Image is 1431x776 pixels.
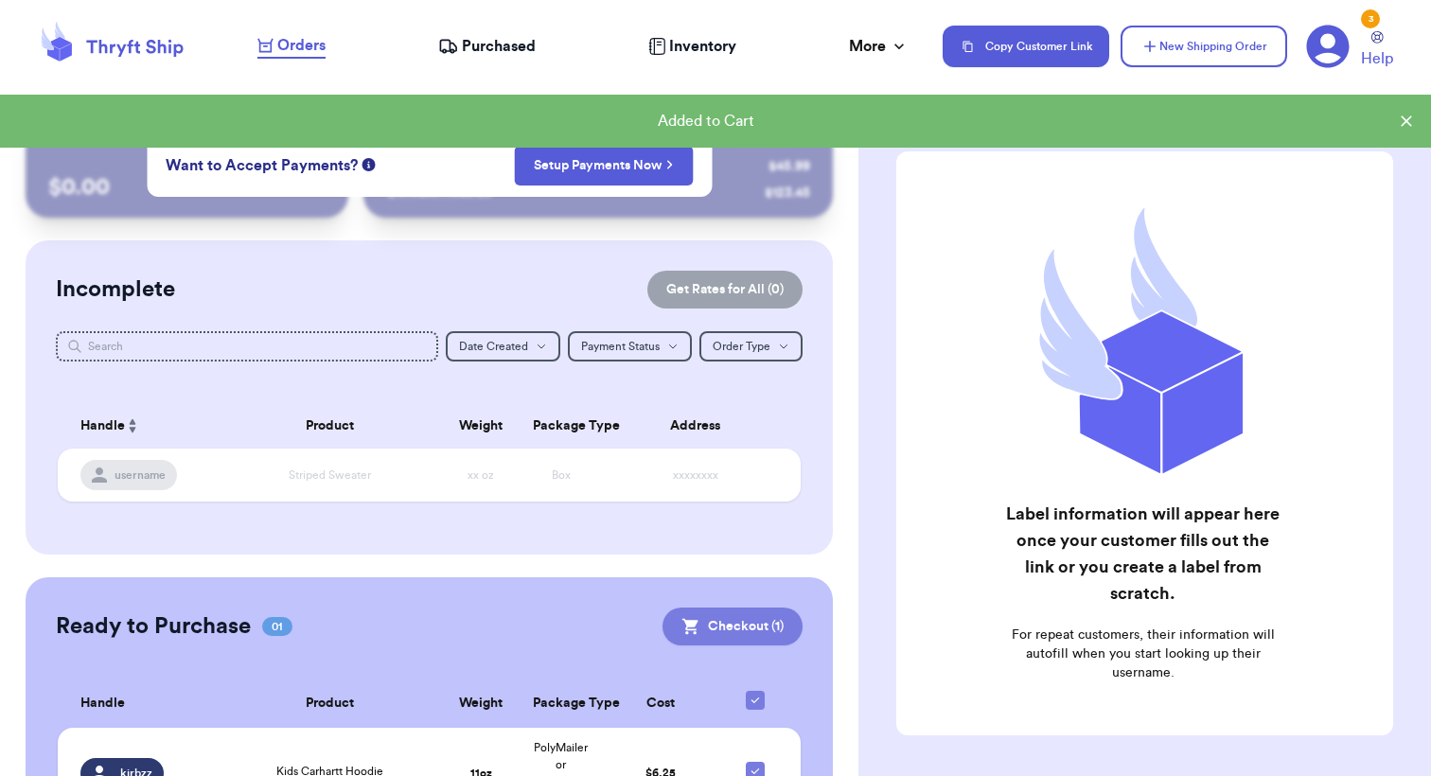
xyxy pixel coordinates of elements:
[662,608,803,645] button: Checkout (1)
[438,35,536,58] a: Purchased
[166,154,358,177] span: Want to Accept Payments?
[568,331,692,362] button: Payment Status
[1361,9,1380,28] div: 3
[80,416,125,436] span: Handle
[943,26,1109,67] button: Copy Customer Link
[441,403,521,449] th: Weight
[277,34,326,57] span: Orders
[673,469,718,481] span: xxxxxxxx
[1361,31,1393,70] a: Help
[552,469,571,481] span: Box
[459,341,528,352] span: Date Created
[218,403,441,449] th: Product
[1306,25,1350,68] a: 3
[289,469,371,481] span: Striped Sweater
[1361,47,1393,70] span: Help
[699,331,803,362] button: Order Type
[713,341,770,352] span: Order Type
[765,184,810,203] div: $ 123.45
[218,679,441,728] th: Product
[601,679,721,728] th: Cost
[1004,501,1281,607] h2: Label information will appear here once your customer fills out the link or you create a label fr...
[446,331,560,362] button: Date Created
[257,34,326,59] a: Orders
[462,35,536,58] span: Purchased
[647,271,803,309] button: Get Rates for All (0)
[48,172,326,203] p: $ 0.00
[521,403,601,449] th: Package Type
[80,694,125,714] span: Handle
[648,35,736,58] a: Inventory
[669,35,736,58] span: Inventory
[125,414,140,437] button: Sort ascending
[534,156,673,175] a: Setup Payments Now
[56,274,175,305] h2: Incomplete
[262,617,292,636] span: 01
[115,467,166,483] span: username
[581,341,660,352] span: Payment Status
[1004,626,1281,682] p: For repeat customers, their information will autofill when you start looking up their username.
[1121,26,1287,67] button: New Shipping Order
[849,35,909,58] div: More
[56,331,438,362] input: Search
[768,157,810,176] div: $ 45.99
[601,403,801,449] th: Address
[521,679,601,728] th: Package Type
[15,110,1397,132] div: Added to Cart
[468,469,494,481] span: xx oz
[56,611,251,642] h2: Ready to Purchase
[514,146,693,185] button: Setup Payments Now
[441,679,521,728] th: Weight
